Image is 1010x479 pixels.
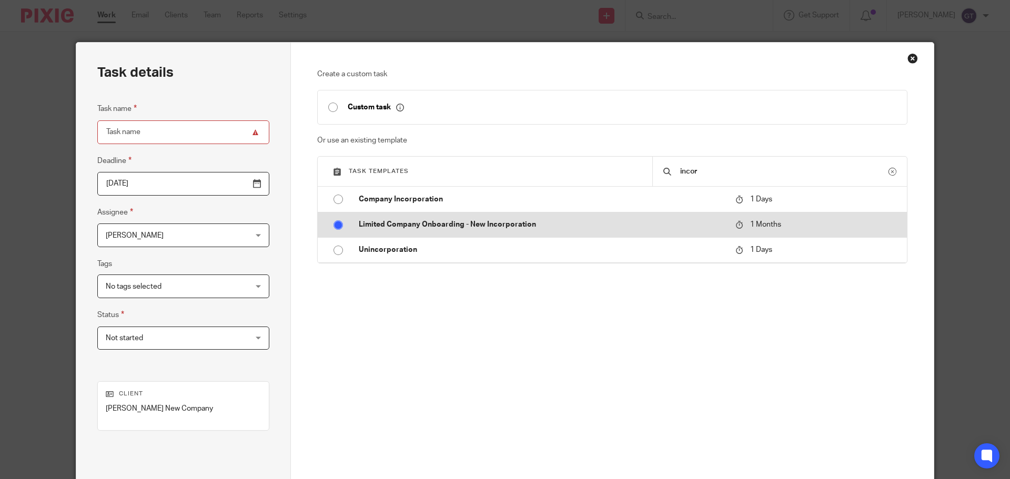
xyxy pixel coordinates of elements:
input: Task name [97,120,269,144]
p: Limited Company Onboarding - New Incorporation [359,219,725,230]
p: Or use an existing template [317,135,908,146]
span: Not started [106,334,143,342]
span: No tags selected [106,283,161,290]
h2: Task details [97,64,174,81]
label: Tags [97,259,112,269]
p: Create a custom task [317,69,908,79]
p: [PERSON_NAME] New Company [106,403,261,414]
p: Company Incorporation [359,194,725,205]
input: Pick a date [97,172,269,196]
p: Client [106,390,261,398]
p: Unincorporation [359,244,725,255]
span: 1 Days [750,246,772,253]
span: Task templates [349,168,409,174]
span: [PERSON_NAME] [106,232,164,239]
label: Assignee [97,206,133,218]
span: 1 Months [750,221,781,228]
label: Status [97,309,124,321]
input: Search... [679,166,888,177]
p: Custom task [348,103,404,112]
div: Close this dialog window [907,53,918,64]
label: Deadline [97,155,132,167]
span: 1 Days [750,196,772,203]
label: Task name [97,103,137,115]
